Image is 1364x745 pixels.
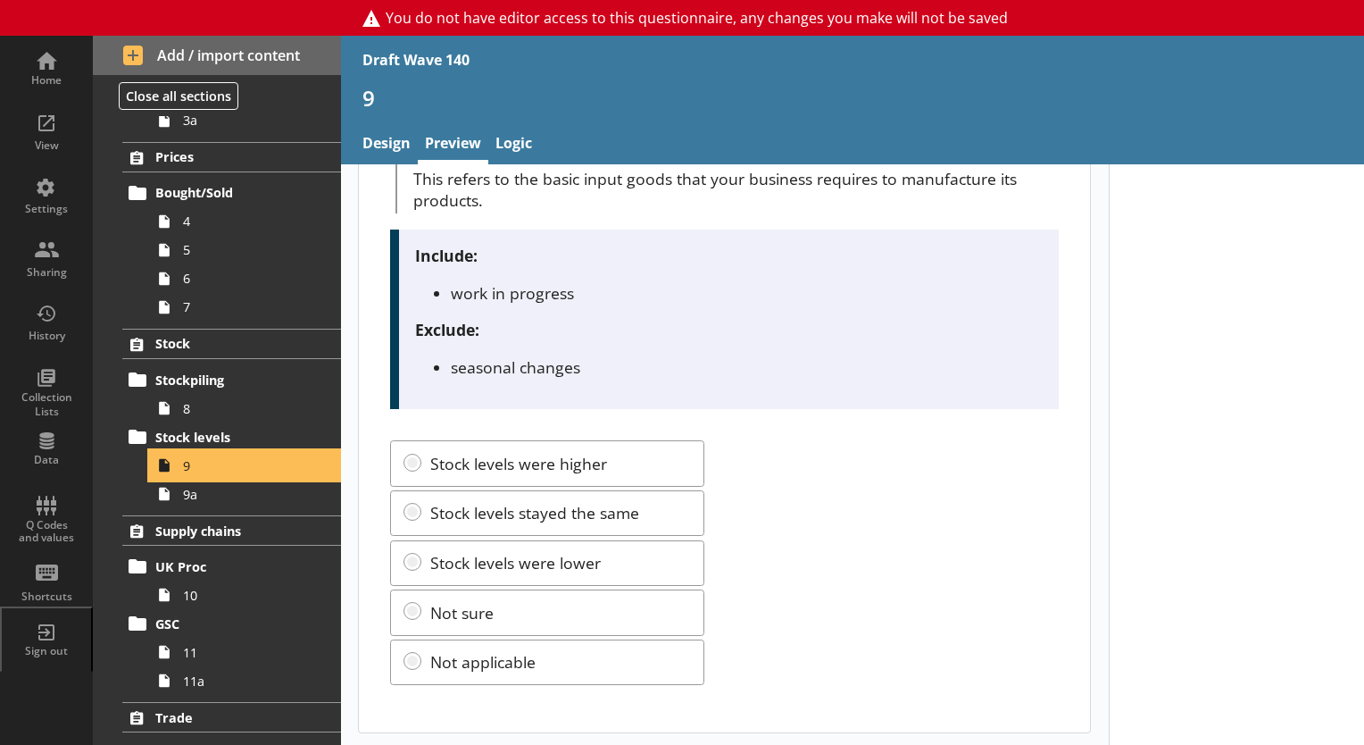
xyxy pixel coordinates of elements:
[93,329,341,508] li: StockStockpiling8Stock levels99a
[155,709,310,726] span: Trade
[183,673,317,690] span: 11a
[451,282,1044,304] li: work in progress
[15,73,78,88] div: Home
[183,213,317,230] span: 4
[122,365,341,394] a: Stockpiling
[130,423,341,508] li: Stock levels99a
[15,265,78,280] div: Sharing
[183,644,317,661] span: 11
[150,106,341,135] a: 3a
[415,319,479,340] strong: Exclude:
[15,390,78,418] div: Collection Lists
[150,480,341,508] a: 9a
[183,241,317,258] span: 5
[150,236,341,264] a: 5
[183,486,317,503] span: 9a
[451,356,1044,378] li: seasonal changes
[123,46,312,65] span: Add / import content
[413,168,1059,211] p: This refers to the basic input goods that your business requires to manufacture its products.
[15,519,78,545] div: Q Codes and values
[122,702,341,732] a: Trade
[155,558,310,575] span: UK Proc
[93,515,341,695] li: Supply chainsUK Proc10GSC1111a
[362,50,470,70] div: Draft Wave 140
[93,142,341,322] li: PricesBought/Sold4567
[183,400,317,417] span: 8
[150,581,341,609] a: 10
[130,365,341,423] li: Stockpiling8
[183,270,317,287] span: 6
[15,138,78,153] div: View
[150,666,341,695] a: 11a
[122,423,341,451] a: Stock levels
[122,329,341,359] a: Stock
[130,552,341,609] li: UK Proc10
[150,207,341,236] a: 4
[130,179,341,322] li: Bought/Sold4567
[183,298,317,315] span: 7
[183,587,317,604] span: 10
[155,615,310,632] span: GSC
[15,453,78,467] div: Data
[155,523,310,540] span: Supply chains
[122,142,341,172] a: Prices
[155,148,310,165] span: Prices
[119,82,238,110] button: Close all sections
[15,202,78,216] div: Settings
[93,36,341,75] button: Add / import content
[155,372,310,389] span: Stockpiling
[150,394,341,423] a: 8
[418,126,488,164] a: Preview
[130,609,341,695] li: GSC1111a
[150,264,341,293] a: 6
[15,590,78,604] div: Shortcuts
[122,609,341,638] a: GSC
[15,329,78,343] div: History
[488,126,539,164] a: Logic
[155,429,310,446] span: Stock levels
[122,179,341,207] a: Bought/Sold
[150,638,341,666] a: 11
[122,515,341,546] a: Supply chains
[355,126,418,164] a: Design
[122,552,341,581] a: UK Proc
[183,112,317,129] span: 3a
[362,84,1343,112] h1: 9
[150,293,341,322] a: 7
[150,451,341,480] a: 9
[155,335,310,352] span: Stock
[15,644,78,658] div: Sign out
[183,457,317,474] span: 9
[155,184,310,201] span: Bought/Sold
[415,245,478,266] strong: Include:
